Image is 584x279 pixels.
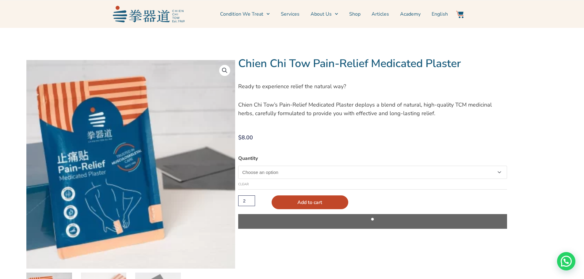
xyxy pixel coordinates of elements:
iframe: Secure express checkout frame [237,213,372,230]
span: English [432,10,448,18]
img: Website Icon-03 [456,11,464,18]
a: About Us [311,6,338,22]
nav: Menu [188,6,448,22]
a: Shop [349,6,361,22]
a: View full-screen image gallery [219,65,230,76]
span: $ [238,134,242,141]
bdi: 8.00 [238,134,253,141]
label: Quantity [238,155,258,162]
a: Services [281,6,300,22]
a: Articles [372,6,389,22]
input: Product quantity [238,195,255,206]
p: Chien Chi Tow’s Pain-Relief Medicated Plaster deploys a blend of natural, high-quality TCM medici... [238,100,507,118]
button: Add to cart [272,195,348,209]
a: English [432,6,448,22]
h1: Chien Chi Tow Pain-Relief Medicated Plaster [238,57,507,70]
a: Academy [400,6,421,22]
iframe: Secure express checkout frame [373,213,508,230]
p: Ready to experience relief the natural way? [238,82,507,91]
a: Clear options [238,179,249,189]
a: Condition We Treat [220,6,270,22]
